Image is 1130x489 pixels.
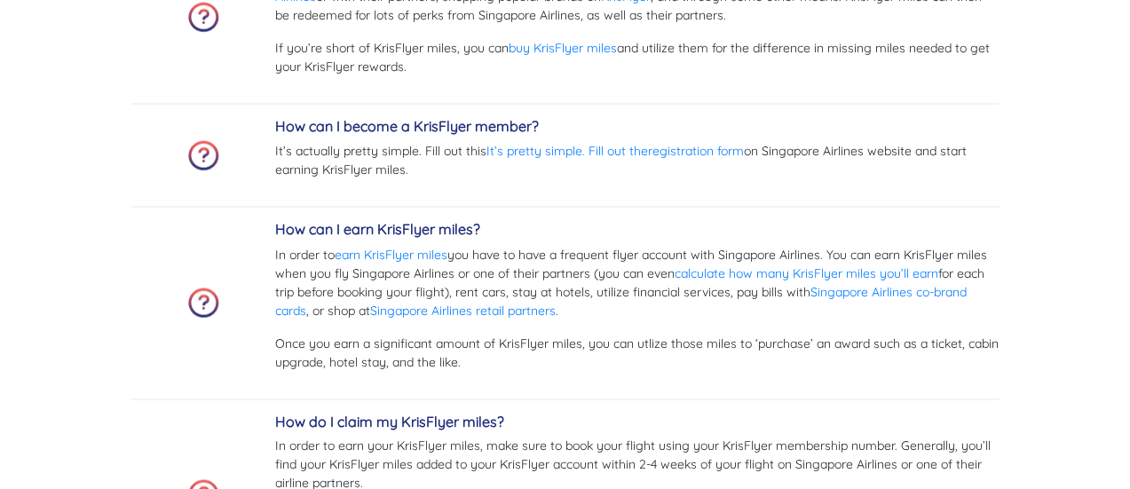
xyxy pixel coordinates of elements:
[487,143,649,159] a: It’s pretty simple. Fill out the
[510,40,618,56] a: buy KrisFlyer miles
[188,288,219,319] img: faq-icon.png
[276,39,1000,76] p: If you’re short of KrisFlyer miles, you can and utilize them for the difference in missing miles ...
[276,221,1000,238] h5: How can I earn KrisFlyer miles?
[188,141,219,171] img: faq-icon.png
[676,265,939,281] a: calculate how many KrisFlyer miles you’ll earn
[276,414,1000,430] h5: How do I claim my KrisFlyer miles?
[371,303,557,319] a: Singapore Airlines retail partners
[336,247,448,263] a: earn KrisFlyer miles
[276,142,1000,179] p: It’s actually pretty simple. Fill out this on Singapore Airlines website and start earning KrisFl...
[276,335,1000,372] p: Once you earn a significant amount of KrisFlyer miles, you can utlize those miles to ‘purchase’ a...
[649,143,745,159] a: registration form
[276,118,1000,135] h5: How can I become a KrisFlyer member?
[188,3,219,33] img: faq-icon.png
[276,284,968,319] a: Singapore Airlines co-brand cards
[276,246,1000,320] p: In order to you have to have a frequent flyer account with Singapore Airlines. You can earn KrisF...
